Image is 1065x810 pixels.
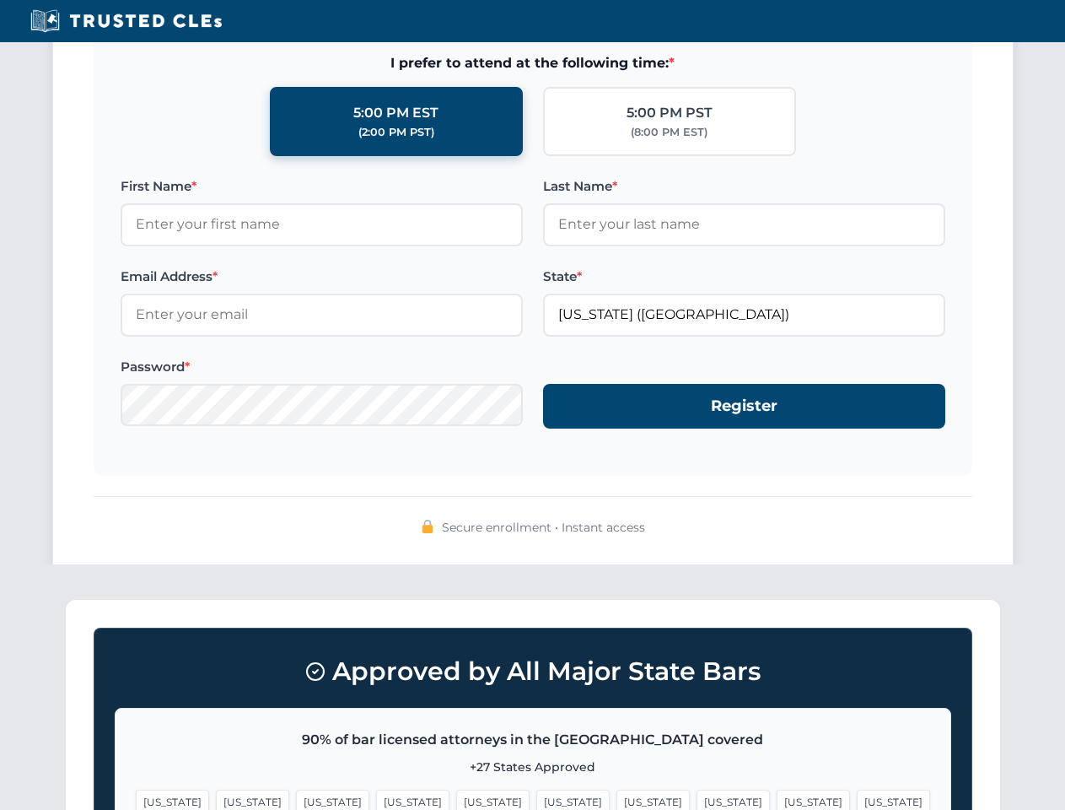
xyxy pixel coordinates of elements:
[115,649,951,694] h3: Approved by All Major State Bars
[25,8,227,34] img: Trusted CLEs
[121,176,523,197] label: First Name
[121,52,945,74] span: I prefer to attend at the following time:
[543,203,945,246] input: Enter your last name
[442,518,645,537] span: Secure enrollment • Instant access
[121,203,523,246] input: Enter your first name
[136,758,930,776] p: +27 States Approved
[353,102,438,124] div: 5:00 PM EST
[627,102,713,124] div: 5:00 PM PST
[121,267,523,287] label: Email Address
[543,384,945,429] button: Register
[543,176,945,197] label: Last Name
[421,520,434,533] img: 🔒
[121,357,523,377] label: Password
[631,124,707,141] div: (8:00 PM EST)
[358,124,434,141] div: (2:00 PM PST)
[121,294,523,336] input: Enter your email
[543,267,945,287] label: State
[136,729,930,751] p: 90% of bar licensed attorneys in the [GEOGRAPHIC_DATA] covered
[543,294,945,336] input: Florida (FL)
